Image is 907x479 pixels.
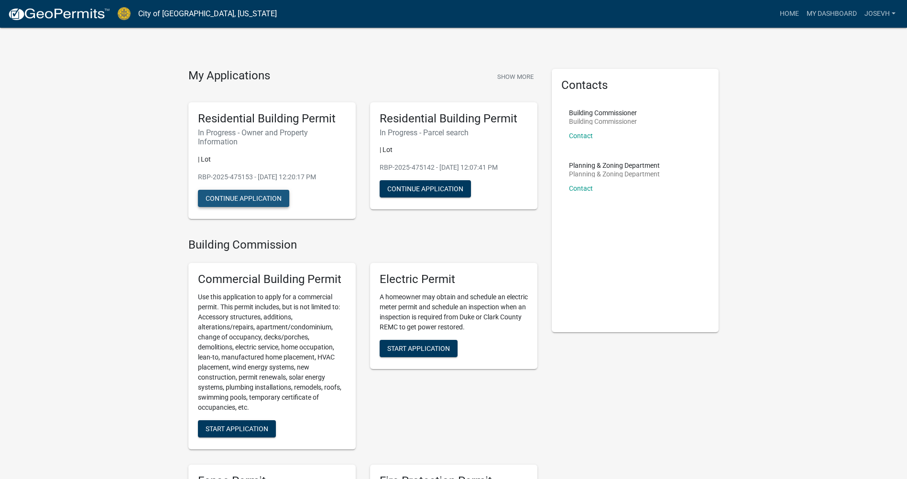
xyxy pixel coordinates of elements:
p: Planning & Zoning Department [569,162,660,169]
p: Building Commissioner [569,118,637,125]
button: Continue Application [198,190,289,207]
p: Use this application to apply for a commercial permit. This permit includes, but is not limited t... [198,292,346,413]
h4: Building Commission [188,238,537,252]
h5: Contacts [561,78,710,92]
img: City of Jeffersonville, Indiana [118,7,131,20]
p: RBP-2025-475142 - [DATE] 12:07:41 PM [380,163,528,173]
a: Contact [569,185,593,192]
button: Show More [493,69,537,85]
a: Josevh [861,5,899,23]
p: A homeowner may obtain and schedule an electric meter permit and schedule an inspection when an i... [380,292,528,332]
a: Contact [569,132,593,140]
span: Start Application [206,425,268,433]
span: Start Application [387,345,450,352]
h5: Residential Building Permit [380,112,528,126]
p: Building Commissioner [569,109,637,116]
button: Continue Application [380,180,471,197]
a: City of [GEOGRAPHIC_DATA], [US_STATE] [138,6,277,22]
a: My Dashboard [803,5,861,23]
h6: In Progress - Owner and Property Information [198,128,346,146]
button: Start Application [380,340,458,357]
h5: Residential Building Permit [198,112,346,126]
a: Home [776,5,803,23]
h5: Commercial Building Permit [198,272,346,286]
p: Planning & Zoning Department [569,171,660,177]
p: RBP-2025-475153 - [DATE] 12:20:17 PM [198,172,346,182]
p: | Lot [380,145,528,155]
h6: In Progress - Parcel search [380,128,528,137]
h4: My Applications [188,69,270,83]
p: | Lot [198,154,346,164]
h5: Electric Permit [380,272,528,286]
button: Start Application [198,420,276,437]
